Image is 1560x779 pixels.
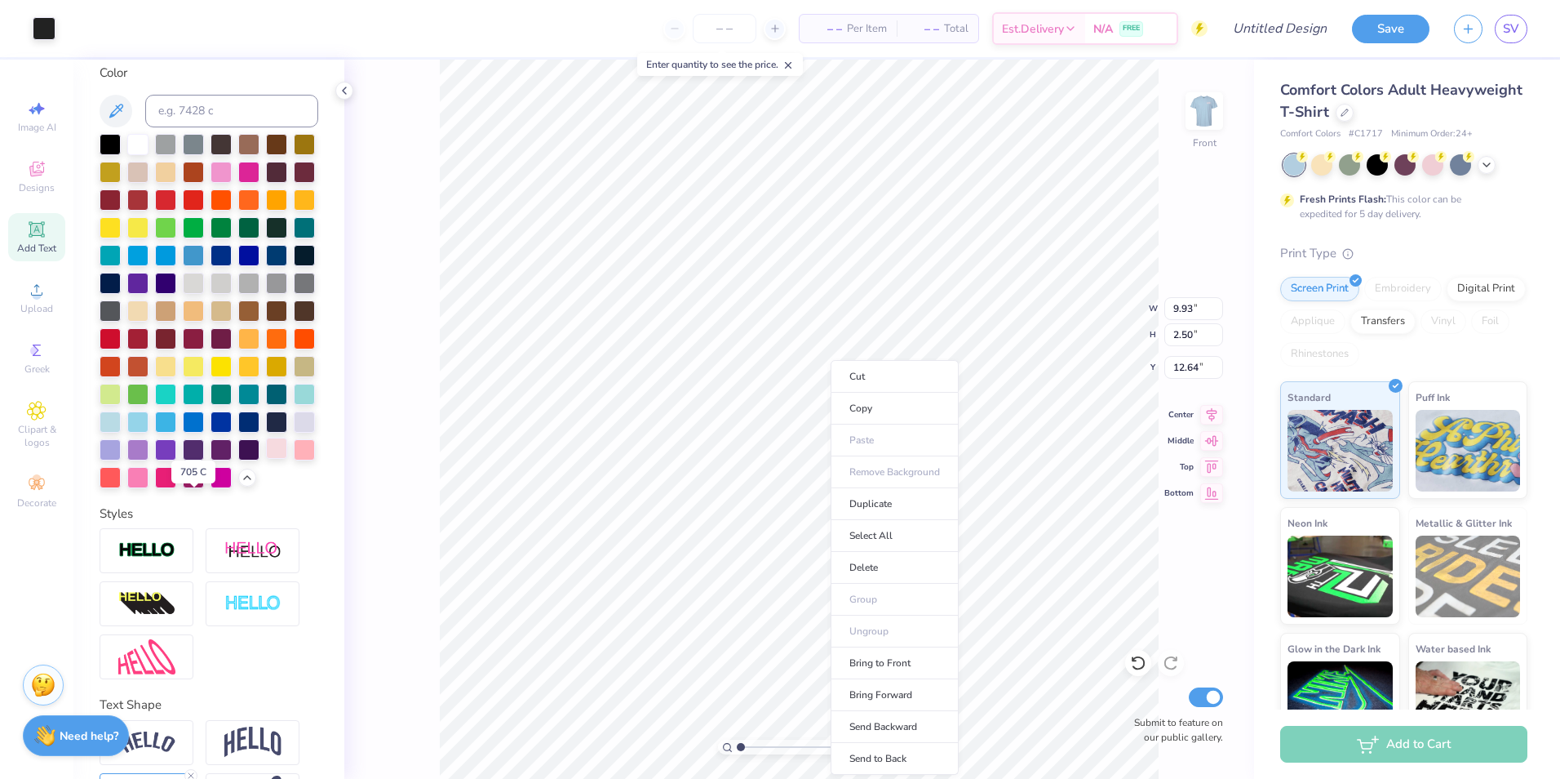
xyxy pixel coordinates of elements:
span: Est. Delivery [1002,20,1064,38]
img: Metallic & Glitter Ink [1416,536,1521,617]
span: FREE [1123,23,1140,34]
span: Glow in the Dark Ink [1287,640,1381,657]
span: Bottom [1164,487,1194,499]
div: Styles [100,505,318,523]
div: Text Shape [100,696,318,714]
li: Cut [831,360,959,393]
span: Decorate [17,496,56,510]
div: Transfers [1350,309,1416,334]
div: Enter quantity to see the price. [637,53,803,76]
img: Arc [118,732,175,754]
span: Middle [1164,435,1194,447]
li: Send Backward [831,711,959,743]
div: 705 C [171,461,215,483]
span: SV [1503,20,1519,38]
img: Stroke [118,541,175,560]
img: Shadow [224,541,281,561]
span: Minimum Order: 24 + [1391,127,1473,141]
button: Save [1352,15,1429,43]
li: Delete [831,552,959,584]
img: 3d Illusion [118,591,175,617]
span: Comfort Colors Adult Heavyweight T-Shirt [1280,80,1522,122]
span: Greek [24,363,50,376]
div: Print Type [1280,244,1527,263]
strong: Fresh Prints Flash: [1300,193,1386,206]
img: Water based Ink [1416,661,1521,743]
span: Add Text [17,242,56,255]
img: Glow in the Dark Ink [1287,661,1393,743]
span: Standard [1287,389,1331,406]
input: – – [693,14,756,43]
div: This color can be expedited for 5 day delivery. [1300,192,1500,221]
span: Clipart & logos [8,423,65,449]
span: – – [906,20,939,38]
li: Send to Back [831,743,959,775]
div: Screen Print [1280,277,1359,301]
img: Standard [1287,410,1393,492]
label: Submit to feature on our public gallery. [1125,715,1223,745]
span: Image AI [18,121,56,134]
input: Untitled Design [1220,12,1340,45]
span: Comfort Colors [1280,127,1341,141]
img: Free Distort [118,639,175,674]
div: Digital Print [1447,277,1526,301]
li: Duplicate [831,488,959,520]
span: Neon Ink [1287,514,1327,532]
span: Upload [20,302,53,315]
span: Center [1164,409,1194,421]
div: Rhinestones [1280,342,1359,367]
img: Arch [224,727,281,758]
span: N/A [1093,20,1113,38]
span: Water based Ink [1416,640,1491,657]
img: Puff Ink [1416,410,1521,492]
input: e.g. 7428 c [145,95,318,127]
div: Vinyl [1420,309,1466,334]
img: Negative Space [224,594,281,613]
a: SV [1495,15,1527,43]
span: Total [944,20,968,38]
div: Embroidery [1364,277,1442,301]
strong: Need help? [60,728,118,744]
div: Foil [1471,309,1509,334]
li: Select All [831,520,959,552]
span: Metallic & Glitter Ink [1416,514,1512,532]
span: Per Item [847,20,887,38]
span: Designs [19,181,55,194]
div: Front [1193,136,1217,150]
img: Front [1188,95,1221,127]
span: – – [809,20,842,38]
li: Bring Forward [831,679,959,711]
div: Color [100,64,318,82]
div: Applique [1280,309,1345,334]
li: Bring to Front [831,648,959,679]
span: Puff Ink [1416,389,1450,406]
span: # C1717 [1349,127,1383,141]
li: Copy [831,393,959,425]
img: Neon Ink [1287,536,1393,617]
span: Top [1164,461,1194,473]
